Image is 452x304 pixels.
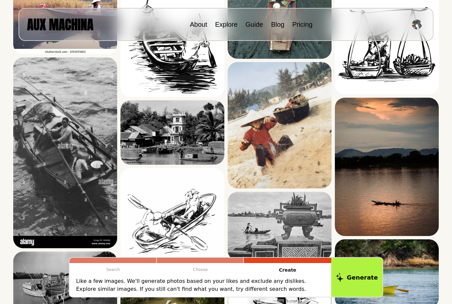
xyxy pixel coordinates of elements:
img: Search result [335,98,439,236]
p: Search [69,263,157,276]
img: Avatar [412,19,422,29]
p: Choose [157,263,244,276]
img: Search result [228,192,332,260]
img: Search result [228,62,332,189]
a: Explore [215,21,238,28]
a: Guide [246,21,263,28]
a: Blog [271,21,284,28]
img: AUX MACHINA [27,18,93,30]
a: Pricing [292,21,312,28]
img: Search result [13,57,117,248]
a: About [190,21,207,28]
p: Create [244,263,331,277]
p: Like a few images. We'll generate photos based on your likes and exclude any dislikes. Explore si... [76,277,325,293]
button: Generate [331,258,383,297]
img: Search result [120,100,224,164]
img: Search result [120,168,224,269]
